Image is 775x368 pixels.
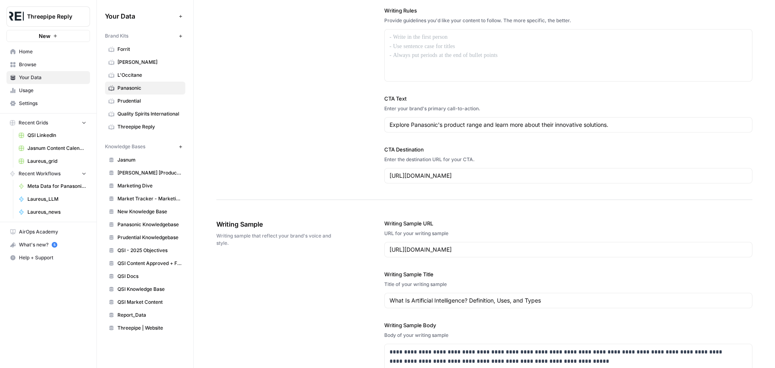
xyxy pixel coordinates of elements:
input: www.sundaysoccer.com/gearup [390,172,747,180]
div: Enter the destination URL for your CTA. [384,156,752,163]
span: Recent Grids [19,119,48,126]
a: QSI - 2025 Objectives [105,244,185,257]
span: QSI Docs [117,273,182,280]
span: Laureus_LLM [27,196,86,203]
a: Meta Data for Panasonic UK GR [15,180,90,193]
a: Laureus_LLM [15,193,90,206]
label: Writing Sample Title [384,270,752,278]
button: What's new? 5 [6,238,90,251]
a: [PERSON_NAME] [Products] [105,166,185,179]
a: Forrit [105,43,185,56]
span: Marketing Dive [117,182,182,189]
button: Help + Support [6,251,90,264]
span: Jasnum Content Calendar [27,145,86,152]
span: Prudential [117,97,182,105]
input: www.sundaysoccer.com/game-day [390,246,747,254]
span: Usage [19,87,86,94]
a: Market Tracker - Marketing + Advertising [105,192,185,205]
a: QSI LinkedIn [15,129,90,142]
span: Prudential Knowledgebase [117,234,182,241]
a: Jasnum Content Calendar [15,142,90,155]
span: QSI Knowledge Base [117,286,182,293]
button: New [6,30,90,42]
span: [PERSON_NAME] [Products] [117,169,182,177]
span: Your Data [19,74,86,81]
span: Threepipe Reply [117,123,182,130]
span: [PERSON_NAME] [117,59,182,66]
span: New [39,32,50,40]
span: Report_Data [117,311,182,319]
a: Laureus_news [15,206,90,219]
span: Panasonic [117,84,182,92]
a: Home [6,45,90,58]
input: Gear up and get in the game with Sunday Soccer! [390,121,747,129]
img: Threepipe Reply Logo [9,9,24,24]
span: Help + Support [19,254,86,261]
a: Usage [6,84,90,97]
a: Settings [6,97,90,110]
a: QSI Knowledge Base [105,283,185,296]
a: QSI Content Approved + Feedback [105,257,185,270]
a: New Knowledge Base [105,205,185,218]
span: QSI Content Approved + Feedback [117,260,182,267]
a: Prudential [105,95,185,107]
a: Panasonic Knowledgebase [105,218,185,231]
div: Title of your writing sample [384,281,752,288]
span: Quality Spirits International [117,110,182,118]
a: [PERSON_NAME] [105,56,185,69]
span: Your Data [105,11,176,21]
div: URL for your writing sample [384,230,752,237]
label: Writing Sample Body [384,321,752,329]
span: Writing sample that reflect your brand's voice and style. [216,232,339,247]
span: Laureus_grid [27,158,86,165]
a: L'Occitane [105,69,185,82]
span: Panasonic Knowledgebase [117,221,182,228]
label: CTA Destination [384,145,752,154]
span: AirOps Academy [19,228,86,236]
span: Recent Workflows [19,170,61,177]
a: QSI Docs [105,270,185,283]
span: Meta Data for Panasonic UK GR [27,183,86,190]
span: Home [19,48,86,55]
label: Writing Sample URL [384,219,752,227]
span: Threepipe | Website [117,324,182,332]
span: QSI LinkedIn [27,132,86,139]
a: Quality Spirits International [105,107,185,120]
a: Browse [6,58,90,71]
span: Jasnum [117,156,182,164]
button: Workspace: Threepipe Reply [6,6,90,27]
a: AirOps Academy [6,225,90,238]
a: 5 [52,242,57,248]
label: Writing Rules [384,6,752,15]
div: Body of your writing sample [384,332,752,339]
button: Recent Grids [6,117,90,129]
label: CTA Text [384,95,752,103]
span: QSI - 2025 Objectives [117,247,182,254]
span: Brand Kits [105,32,128,40]
span: L'Occitane [117,71,182,79]
span: QSI Market Content [117,299,182,306]
span: Threepipe Reply [27,13,76,21]
span: Market Tracker - Marketing + Advertising [117,195,182,202]
div: What's new? [7,239,90,251]
a: Report_Data [105,309,185,322]
a: Laureus_grid [15,155,90,168]
a: Jasnum [105,154,185,166]
span: Knowledge Bases [105,143,145,150]
text: 5 [53,243,55,247]
span: Browse [19,61,86,68]
a: Prudential Knowledgebase [105,231,185,244]
span: New Knowledge Base [117,208,182,215]
span: Forrit [117,46,182,53]
a: Marketing Dive [105,179,185,192]
span: Writing Sample [216,219,339,229]
span: Settings [19,100,86,107]
input: Game Day Gear Guide [390,297,744,305]
span: Laureus_news [27,208,86,216]
button: Recent Workflows [6,168,90,180]
a: QSI Market Content [105,296,185,309]
a: Threepipe Reply [105,120,185,133]
div: Enter your brand's primary call-to-action. [384,105,752,112]
a: Panasonic [105,82,185,95]
a: Threepipe | Website [105,322,185,334]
